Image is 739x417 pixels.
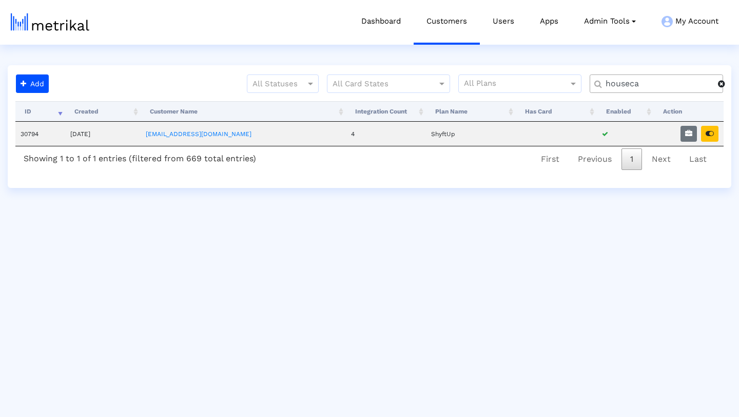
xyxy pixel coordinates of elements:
[333,78,426,91] input: All Card States
[141,101,346,122] th: Customer Name: activate to sort column ascending
[65,122,141,146] td: [DATE]
[16,74,49,93] button: Add
[621,148,642,170] a: 1
[346,122,426,146] td: 4
[598,79,718,89] input: Customer Name
[15,146,264,167] div: Showing 1 to 1 of 1 entries (filtered from 669 total entries)
[597,101,654,122] th: Enabled: activate to sort column ascending
[680,148,715,170] a: Last
[654,101,724,122] th: Action
[426,101,516,122] th: Plan Name: activate to sort column ascending
[464,78,570,91] input: All Plans
[643,148,679,170] a: Next
[15,101,65,122] th: ID: activate to sort column ascending
[65,101,141,122] th: Created: activate to sort column ascending
[662,16,673,27] img: my-account-menu-icon.png
[532,148,568,170] a: First
[15,122,65,146] td: 30794
[569,148,620,170] a: Previous
[146,130,251,138] a: [EMAIL_ADDRESS][DOMAIN_NAME]
[346,101,426,122] th: Integration Count: activate to sort column ascending
[516,101,597,122] th: Has Card: activate to sort column ascending
[11,13,89,31] img: metrical-logo-light.png
[426,122,516,146] td: ShyftUp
